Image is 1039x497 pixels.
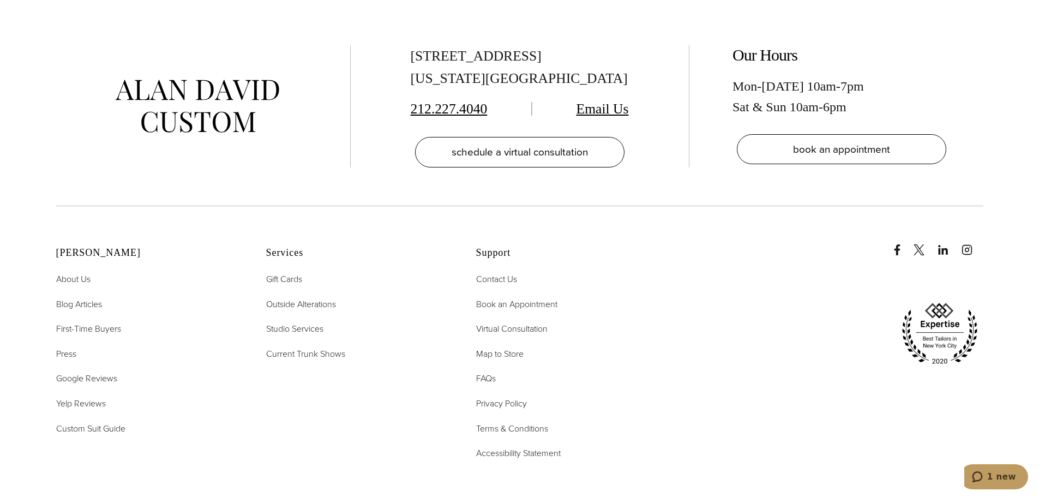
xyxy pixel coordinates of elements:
a: book an appointment [737,134,946,165]
div: Mon-[DATE] 10am-7pm Sat & Sun 10am-6pm [732,76,951,118]
a: Terms & Conditions [476,422,548,436]
span: First-Time Buyers [56,322,121,335]
span: Terms & Conditions [476,422,548,435]
a: Google Reviews [56,372,117,386]
nav: Support Footer Nav [476,272,659,460]
nav: Services Footer Nav [266,272,449,361]
a: Gift Cards [266,272,302,286]
h2: Support [476,247,659,259]
a: schedule a virtual consultation [415,137,624,167]
iframe: Opens a widget where you can chat to one of our agents [964,464,1028,492]
a: Contact Us [476,272,517,286]
a: linkedin [938,233,959,255]
div: [STREET_ADDRESS] [US_STATE][GEOGRAPHIC_DATA] [411,45,629,90]
span: Custom Suit Guide [56,422,125,435]
a: About Us [56,272,91,286]
span: Accessibility Statement [476,447,561,459]
img: expertise, best tailors in new york city 2020 [896,299,983,369]
a: Facebook [892,233,911,255]
a: Privacy Policy [476,397,527,411]
span: Google Reviews [56,372,117,385]
span: Blog Articles [56,298,102,310]
a: Map to Store [476,347,524,361]
span: Book an Appointment [476,298,557,310]
span: Virtual Consultation [476,322,548,335]
span: book an appointment [793,141,890,157]
h2: Our Hours [732,45,951,65]
span: Current Trunk Shows [266,348,345,360]
a: Yelp Reviews [56,397,106,411]
a: Virtual Consultation [476,322,548,336]
a: Book an Appointment [476,297,557,312]
h2: Services [266,247,449,259]
span: Outside Alterations [266,298,336,310]
a: Outside Alterations [266,297,336,312]
a: Blog Articles [56,297,102,312]
a: First-Time Buyers [56,322,121,336]
img: alan david custom [116,80,279,133]
a: Accessibility Statement [476,446,561,460]
nav: Alan David Footer Nav [56,272,239,435]
span: Contact Us [476,273,517,285]
a: Custom Suit Guide [56,422,125,436]
span: Privacy Policy [476,397,527,410]
span: FAQs [476,372,496,385]
a: Studio Services [266,322,323,336]
span: Studio Services [266,322,323,335]
span: About Us [56,273,91,285]
a: instagram [962,233,983,255]
span: Map to Store [476,348,524,360]
span: Press [56,348,76,360]
span: schedule a virtual consultation [452,144,588,160]
a: Current Trunk Shows [266,347,345,361]
a: 212.227.4040 [411,101,488,117]
a: Email Us [576,101,629,117]
a: x/twitter [914,233,935,255]
a: Press [56,347,76,361]
a: FAQs [476,372,496,386]
h2: [PERSON_NAME] [56,247,239,259]
span: Yelp Reviews [56,397,106,410]
span: Gift Cards [266,273,302,285]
